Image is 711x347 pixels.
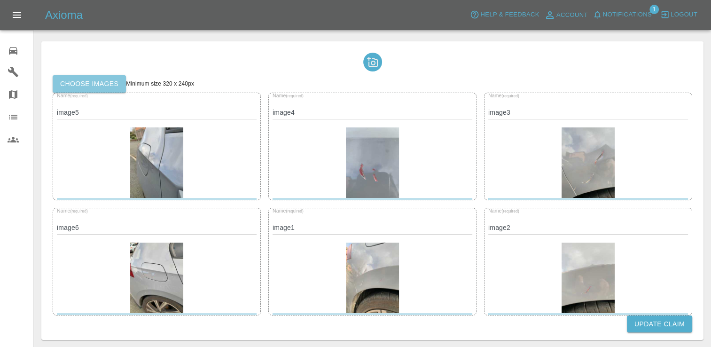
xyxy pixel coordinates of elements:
[70,209,87,213] small: (required)
[603,9,652,20] span: Notifications
[45,8,83,23] h5: Axioma
[501,94,519,98] small: (required)
[286,94,303,98] small: (required)
[671,9,697,20] span: Logout
[286,209,303,213] small: (required)
[488,93,519,98] span: Name
[57,93,88,98] span: Name
[627,315,692,333] button: Update Claim
[658,8,700,22] button: Logout
[57,208,88,213] span: Name
[501,209,519,213] small: (required)
[468,8,541,22] button: Help & Feedback
[556,10,588,21] span: Account
[480,9,539,20] span: Help & Feedback
[273,208,304,213] span: Name
[53,75,126,93] label: Choose images
[649,5,659,14] span: 1
[590,8,654,22] button: Notifications
[273,93,304,98] span: Name
[542,8,590,23] a: Account
[6,4,28,26] button: Open drawer
[70,94,87,98] small: (required)
[126,80,194,87] span: Minimum size 320 x 240px
[488,208,519,213] span: Name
